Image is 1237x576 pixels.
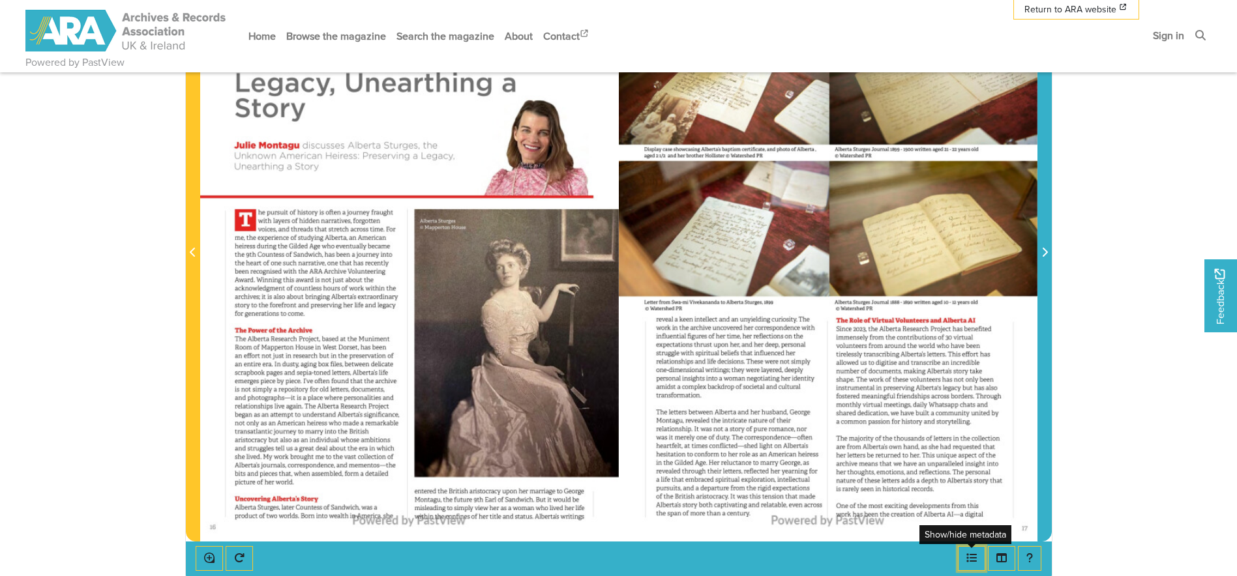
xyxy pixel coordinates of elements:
span: Return to ARA website [1024,3,1116,16]
button: Rotate the book [226,546,253,571]
a: Home [243,19,281,53]
img: ARA - ARC Magazine | Powered by PastView [25,10,228,51]
a: Would you like to provide feedback? [1204,259,1237,332]
a: Browse the magazine [281,19,391,53]
a: ARA - ARC Magazine | Powered by PastView logo [25,3,228,59]
button: Enable or disable loupe tool (Alt+L) [196,546,223,571]
button: Open metadata window [958,546,985,571]
a: Powered by PastView [25,55,125,70]
span: Feedback [1212,268,1228,324]
a: Search the magazine [391,19,499,53]
a: Sign in [1148,18,1189,53]
div: Show/hide metadata [919,525,1011,544]
a: Contact [538,19,595,53]
button: Help [1018,546,1041,571]
button: Thumbnails [988,546,1015,571]
a: About [499,19,538,53]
